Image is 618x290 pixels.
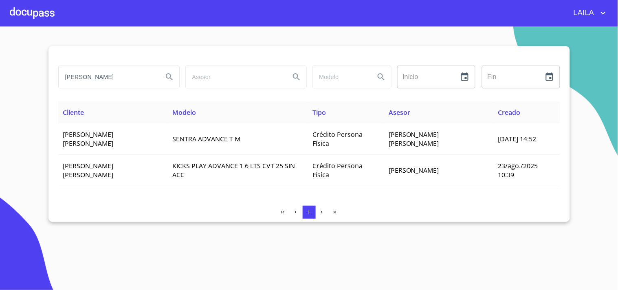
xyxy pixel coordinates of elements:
[172,161,295,179] span: KICKS PLAY ADVANCE 1 6 LTS CVT 25 SIN ACC
[172,108,196,117] span: Modelo
[498,161,538,179] span: 23/ago./2025 10:39
[160,67,179,87] button: Search
[313,130,363,148] span: Crédito Persona Física
[308,209,310,215] span: 1
[63,161,114,179] span: [PERSON_NAME] [PERSON_NAME]
[498,108,521,117] span: Creado
[498,134,537,143] span: [DATE] 14:52
[313,161,363,179] span: Crédito Persona Física
[303,206,316,219] button: 1
[372,67,391,87] button: Search
[172,134,240,143] span: SENTRA ADVANCE T M
[567,7,598,20] span: LAILA
[63,108,84,117] span: Cliente
[567,7,608,20] button: account of current user
[313,66,368,88] input: search
[389,166,439,175] span: [PERSON_NAME]
[63,130,114,148] span: [PERSON_NAME] [PERSON_NAME]
[389,108,410,117] span: Asesor
[313,108,326,117] span: Tipo
[389,130,439,148] span: [PERSON_NAME] [PERSON_NAME]
[59,66,156,88] input: search
[186,66,284,88] input: search
[287,67,306,87] button: Search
